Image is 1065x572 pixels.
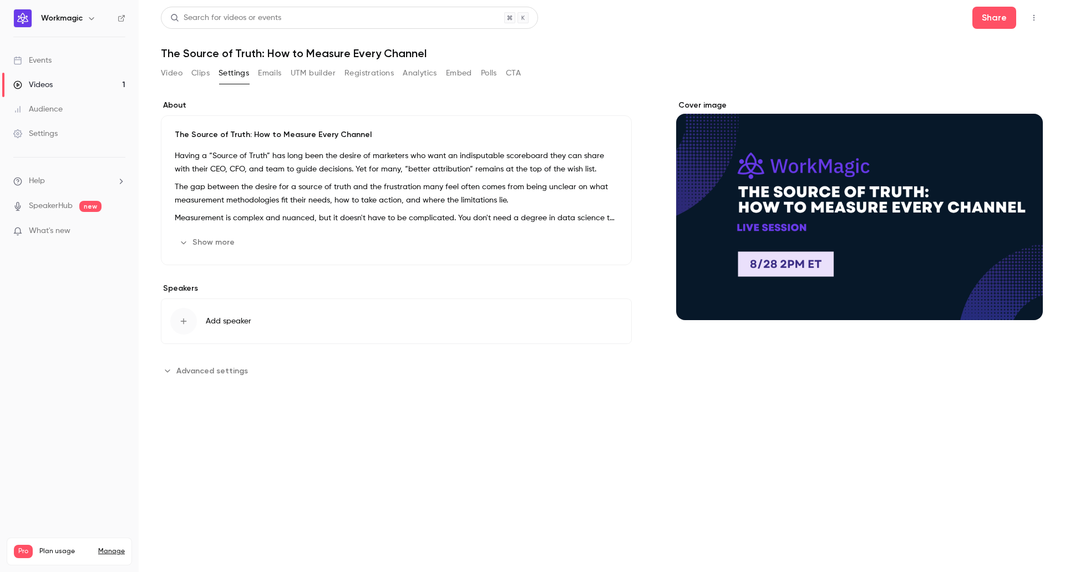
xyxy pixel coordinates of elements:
button: Show more [175,234,241,251]
button: Emails [258,64,281,82]
div: Events [13,55,52,66]
button: Top Bar Actions [1025,9,1043,27]
span: new [79,201,102,212]
button: Advanced settings [161,362,255,379]
p: Measurement is complex and nuanced, but it doesn't have to be complicated. You don't need a degre... [175,211,618,225]
span: Advanced settings [176,365,248,377]
h6: Workmagic [41,13,83,24]
button: Video [161,64,182,82]
p: Having a “Source of Truth” has long been the desire of marketers who want an indisputable scorebo... [175,149,618,176]
span: Plan usage [39,547,92,556]
li: help-dropdown-opener [13,175,125,187]
h1: The Source of Truth: How to Measure Every Channel [161,47,1043,60]
p: The gap between the desire for a source of truth and the frustration many feel often comes from b... [175,180,618,207]
button: CTA [506,64,521,82]
button: Clips [191,64,210,82]
div: Search for videos or events [170,12,281,24]
section: Advanced settings [161,362,632,379]
button: Polls [481,64,497,82]
div: Audience [13,104,63,115]
label: About [161,100,632,111]
span: What's new [29,225,70,237]
button: Share [972,7,1016,29]
button: Settings [219,64,249,82]
div: Settings [13,128,58,139]
img: Workmagic [14,9,32,27]
button: Analytics [403,64,437,82]
button: Add speaker [161,298,632,344]
label: Speakers [161,283,632,294]
span: Add speaker [206,316,251,327]
button: Registrations [344,64,394,82]
section: Cover image [676,100,1043,320]
label: Cover image [676,100,1043,111]
a: Manage [98,547,125,556]
span: Help [29,175,45,187]
span: Pro [14,545,33,558]
button: Embed [446,64,472,82]
div: Videos [13,79,53,90]
p: The Source of Truth: How to Measure Every Channel [175,129,618,140]
button: UTM builder [291,64,336,82]
a: SpeakerHub [29,200,73,212]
